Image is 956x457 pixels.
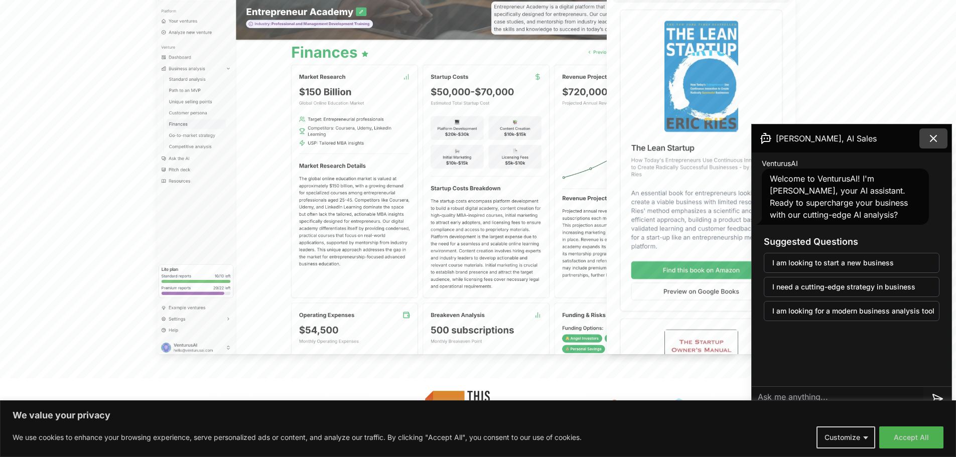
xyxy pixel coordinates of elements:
[367,382,490,446] img: This Week in Startups
[118,382,261,446] img: Product Hunt
[762,159,798,169] span: VenturusAI
[616,382,744,446] img: Futuretools
[13,409,943,421] p: We value your privacy
[269,399,359,429] img: Betalist
[816,426,875,448] button: Customize
[770,174,908,220] span: Welcome to VenturusAI! I'm [PERSON_NAME], your AI assistant. Ready to supercharge your business w...
[498,399,608,429] img: Hubspot
[776,132,877,144] span: [PERSON_NAME], AI Sales
[879,426,943,448] button: Accept All
[764,277,939,297] button: I need a cutting-edge strategy in business
[764,235,939,249] h3: Suggested Questions
[13,431,582,443] p: We use cookies to enhance your browsing experience, serve personalized ads or content, and analyz...
[764,301,939,321] button: I am looking for a modern business analysis tool
[764,253,939,273] button: I am looking to start a new business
